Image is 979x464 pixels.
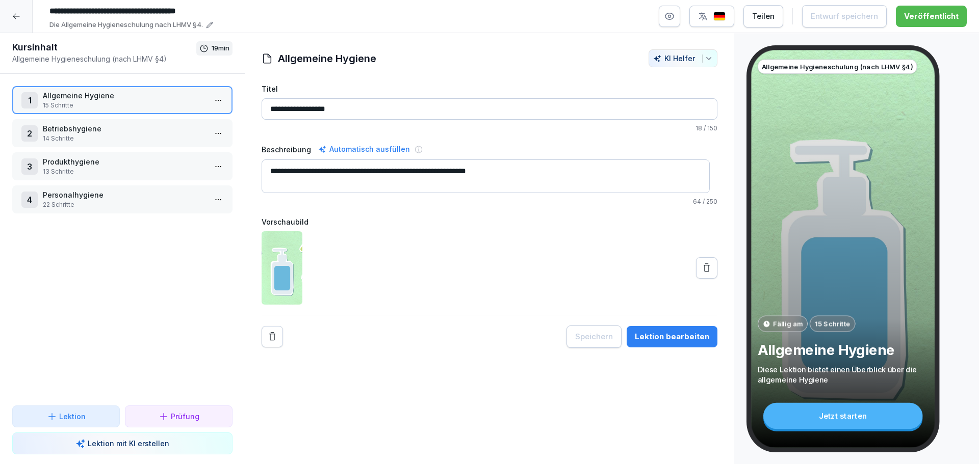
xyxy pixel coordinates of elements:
p: Lektion mit KI erstellen [88,438,169,449]
span: 64 [693,198,701,205]
div: Automatisch ausfüllen [316,143,412,155]
button: Lektion mit KI erstellen [12,432,233,454]
div: KI Helfer [653,54,713,63]
div: 3Produkthygiene13 Schritte [12,152,233,180]
p: / 250 [262,197,717,206]
img: de.svg [713,12,726,21]
div: 4 [21,192,38,208]
button: Prüfung [125,405,233,427]
h1: Kursinhalt [12,41,196,53]
p: Lektion [59,411,86,422]
div: Veröffentlicht [904,11,959,22]
p: Allgemeine Hygiene [758,341,928,359]
div: 1 [21,92,38,108]
p: / 150 [262,124,717,133]
p: Allgemeine Hygieneschulung (nach LHMV §4) [762,62,913,71]
div: 1Allgemeine Hygiene15 Schritte [12,86,233,114]
span: 18 [695,124,702,132]
p: 19 min [212,43,229,53]
p: Personalhygiene [43,189,206,200]
p: Fällig am [773,319,803,329]
div: Lektion bearbeiten [635,331,709,342]
p: Betriebshygiene [43,123,206,134]
p: 15 Schritte [43,101,206,110]
button: Remove [262,326,283,347]
button: Lektion bearbeiten [627,326,717,347]
p: Die Allgemeine Hygieneschulung nach LHMV §4. [49,20,203,30]
label: Vorschaubild [262,216,717,227]
button: KI Helfer [649,49,717,67]
div: 2 [21,125,38,142]
div: 4Personalhygiene22 Schritte [12,185,233,213]
div: Jetzt starten [763,403,922,429]
img: clpcfpzhi03iigt01270xxsfa.jpg [262,231,302,305]
label: Beschreibung [262,144,311,155]
p: 15 Schritte [815,319,851,329]
div: Speichern [575,331,613,342]
p: Allgemeine Hygieneschulung (nach LHMV §4) [12,53,196,64]
div: Entwurf speichern [811,11,878,22]
p: Produkthygiene [43,156,206,167]
div: 2Betriebshygiene14 Schritte [12,119,233,147]
p: Allgemeine Hygiene [43,90,206,101]
button: Lektion [12,405,120,427]
p: 13 Schritte [43,167,206,176]
div: 3 [21,158,38,175]
button: Speichern [566,325,622,348]
h1: Allgemeine Hygiene [278,51,376,66]
p: Diese Lektion bietet einen Überblick über die allgemeine Hygiene [758,365,928,385]
button: Veröffentlicht [896,6,967,27]
button: Entwurf speichern [802,5,887,28]
p: Prüfung [171,411,199,422]
p: 22 Schritte [43,200,206,209]
label: Titel [262,84,717,94]
p: 14 Schritte [43,134,206,143]
div: Teilen [752,11,775,22]
button: Teilen [743,5,783,28]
